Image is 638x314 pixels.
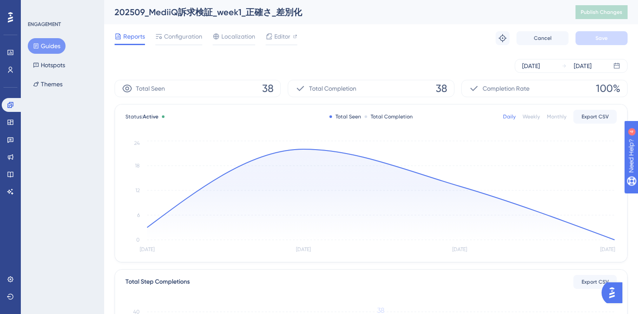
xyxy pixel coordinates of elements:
span: Reports [123,31,145,42]
span: 100% [596,82,620,95]
div: Total Seen [329,113,361,120]
div: Total Completion [365,113,413,120]
div: Monthly [547,113,566,120]
span: Export CSV [582,278,609,285]
span: Total Seen [136,83,165,94]
button: Cancel [516,31,569,45]
div: 4 [60,4,63,11]
div: ENGAGEMENT [28,21,61,28]
div: Daily [503,113,516,120]
div: Total Step Completions [125,277,190,287]
span: Save [595,35,608,42]
span: Need Help? [20,2,54,13]
span: Export CSV [582,113,609,120]
button: Guides [28,38,66,54]
tspan: [DATE] [600,246,615,252]
button: Export CSV [573,275,617,289]
button: Export CSV [573,110,617,124]
span: 38 [436,82,447,95]
tspan: 18 [135,163,140,169]
span: Localization [221,31,255,42]
button: Publish Changes [576,5,628,19]
tspan: [DATE] [296,246,311,252]
span: Configuration [164,31,202,42]
div: Weekly [523,113,540,120]
tspan: [DATE] [140,246,155,252]
span: 38 [262,82,273,95]
tspan: 6 [137,212,140,218]
span: Editor [274,31,290,42]
div: 202509_MediiQ訴求検証_week1_正確さ_差別化 [115,6,554,18]
button: Hotspots [28,57,70,73]
tspan: [DATE] [452,246,467,252]
span: Active [143,114,158,120]
div: [DATE] [574,61,592,71]
span: Total Completion [309,83,356,94]
span: Status: [125,113,158,120]
tspan: 12 [135,187,140,193]
button: Themes [28,76,68,92]
tspan: 24 [134,140,140,146]
tspan: 0 [136,237,140,243]
span: Cancel [534,35,552,42]
span: Publish Changes [581,9,622,16]
div: [DATE] [522,61,540,71]
iframe: UserGuiding AI Assistant Launcher [602,280,628,306]
span: Completion Rate [483,83,529,94]
button: Save [576,31,628,45]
